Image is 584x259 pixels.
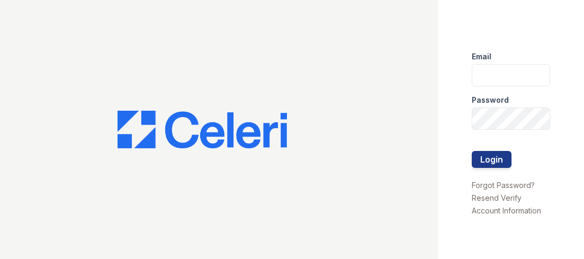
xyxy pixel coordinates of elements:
label: Password [472,95,509,105]
img: CE_Logo_Blue-a8612792a0a2168367f1c8372b55b34899dd931a85d93a1a3d3e32e68fde9ad4.png [118,111,287,149]
a: Forgot Password? [472,181,535,190]
button: Login [472,151,511,168]
a: Resend Verify Account Information [472,193,541,215]
label: Email [472,51,491,62]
